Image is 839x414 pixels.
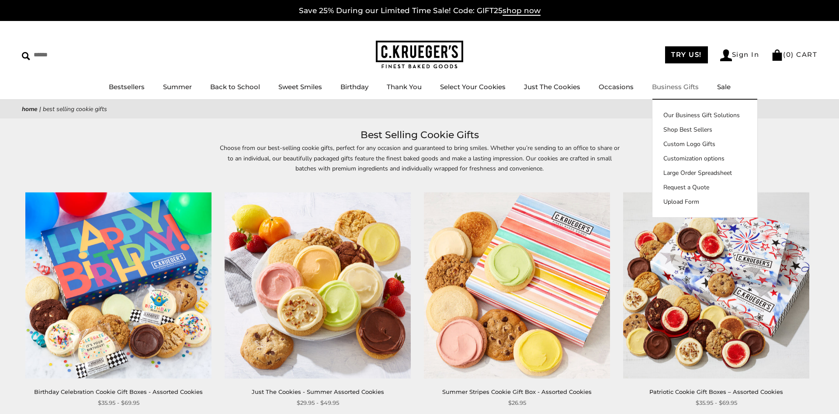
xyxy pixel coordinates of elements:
input: Search [22,48,126,62]
img: Bag [771,49,783,61]
a: Bestsellers [109,83,145,91]
a: Save 25% During our Limited Time Sale! Code: GIFT25shop now [299,6,541,16]
a: Just The Cookies - Summer Assorted Cookies [252,388,384,395]
span: $35.95 - $69.95 [696,398,737,407]
a: Select Your Cookies [440,83,506,91]
img: Summer Stripes Cookie Gift Box - Assorted Cookies [424,192,610,379]
a: Business Gifts [652,83,699,91]
img: Account [720,49,732,61]
a: Our Business Gift Solutions [652,111,757,120]
a: Customization options [652,154,757,163]
span: 0 [786,50,791,59]
img: C.KRUEGER'S [376,41,463,69]
span: $35.95 - $69.95 [98,398,139,407]
span: | [39,105,41,113]
a: Back to School [210,83,260,91]
span: $26.95 [508,398,526,407]
a: Upload Form [652,197,757,206]
a: Birthday Celebration Cookie Gift Boxes - Assorted Cookies [34,388,203,395]
span: shop now [503,6,541,16]
a: Shop Best Sellers [652,125,757,134]
a: (0) CART [771,50,817,59]
a: Just The Cookies [524,83,580,91]
a: Birthday [340,83,368,91]
a: Occasions [599,83,634,91]
span: $29.95 - $49.95 [297,398,339,407]
a: Large Order Spreadsheet [652,168,757,177]
a: Home [22,105,38,113]
a: Thank You [387,83,422,91]
p: Choose from our best-selling cookie gifts, perfect for any occasion and guaranteed to bring smile... [218,143,621,183]
a: Custom Logo Gifts [652,139,757,149]
img: Search [22,52,30,60]
a: TRY US! [665,46,708,63]
img: Patriotic Cookie Gift Boxes – Assorted Cookies [623,192,809,379]
span: Best Selling Cookie Gifts [43,105,107,113]
a: Request a Quote [652,183,757,192]
img: Birthday Celebration Cookie Gift Boxes - Assorted Cookies [25,192,211,379]
a: Patriotic Cookie Gift Boxes – Assorted Cookies [649,388,783,395]
a: Sweet Smiles [278,83,322,91]
nav: breadcrumbs [22,104,817,114]
a: Sign In [720,49,759,61]
a: Summer [163,83,192,91]
a: Summer Stripes Cookie Gift Box - Assorted Cookies [442,388,592,395]
h1: Best Selling Cookie Gifts [35,127,804,143]
img: Just The Cookies - Summer Assorted Cookies [225,192,411,379]
a: Sale [717,83,731,91]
